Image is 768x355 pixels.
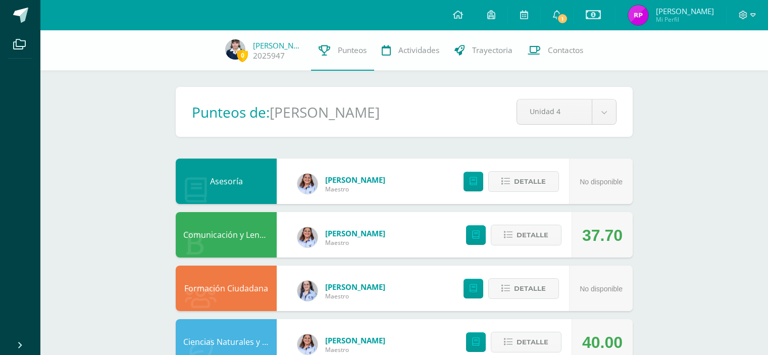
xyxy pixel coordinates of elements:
[311,30,374,71] a: Punteos
[472,45,513,56] span: Trayectoria
[557,13,568,24] span: 1
[325,175,385,185] span: [PERSON_NAME]
[325,335,385,345] span: [PERSON_NAME]
[176,212,277,258] div: Comunicación y Lenguaje L1. Idioma Materno
[176,159,277,204] div: Asesoría
[628,5,648,25] img: 86b5fdf82b516cd82e2b97a1ad8108b3.png
[338,45,367,56] span: Punteos
[656,6,714,16] span: [PERSON_NAME]
[297,227,318,247] img: bc1c80aea65449dd192cecf4a5882fb6.png
[580,178,623,186] span: No disponible
[297,281,318,301] img: 52a0b50beff1af3ace29594c9520a362.png
[325,228,385,238] span: [PERSON_NAME]
[491,225,561,245] button: Detalle
[176,266,277,311] div: Formación Ciudadana
[447,30,520,71] a: Trayectoria
[253,50,285,61] a: 2025947
[192,103,270,122] h1: Punteos de:
[488,278,559,299] button: Detalle
[325,292,385,300] span: Maestro
[491,332,561,352] button: Detalle
[530,99,579,123] span: Unidad 4
[225,39,245,60] img: 281c99058e24829d69d51a6d333d6663.png
[514,172,546,191] span: Detalle
[517,226,548,244] span: Detalle
[520,30,591,71] a: Contactos
[270,103,380,122] h1: [PERSON_NAME]
[582,213,623,258] div: 37.70
[297,334,318,354] img: bc1c80aea65449dd192cecf4a5882fb6.png
[374,30,447,71] a: Actividades
[517,99,616,124] a: Unidad 4
[517,333,548,351] span: Detalle
[514,279,546,298] span: Detalle
[237,49,248,62] span: 0
[398,45,439,56] span: Actividades
[656,15,714,24] span: Mi Perfil
[325,185,385,193] span: Maestro
[548,45,583,56] span: Contactos
[297,174,318,194] img: bc1c80aea65449dd192cecf4a5882fb6.png
[488,171,559,192] button: Detalle
[325,238,385,247] span: Maestro
[580,285,623,293] span: No disponible
[325,345,385,354] span: Maestro
[325,282,385,292] span: [PERSON_NAME]
[253,40,303,50] a: [PERSON_NAME]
